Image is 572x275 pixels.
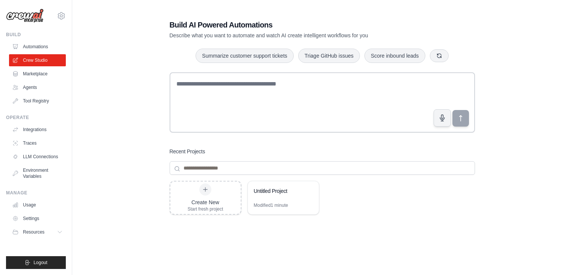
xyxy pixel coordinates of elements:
[33,260,47,266] span: Logout
[196,49,293,63] button: Summarize customer support tickets
[9,81,66,93] a: Agents
[170,148,205,155] h3: Recent Projects
[188,199,223,206] div: Create New
[170,20,422,30] h1: Build AI Powered Automations
[9,226,66,238] button: Resources
[9,164,66,182] a: Environment Variables
[170,32,422,39] p: Describe what you want to automate and watch AI create intelligent workflows for you
[9,151,66,163] a: LLM Connections
[9,137,66,149] a: Traces
[23,229,44,235] span: Resources
[6,115,66,121] div: Operate
[298,49,360,63] button: Triage GitHub issues
[254,187,305,195] div: Untitled Project
[430,49,449,62] button: Get new suggestions
[6,9,44,23] img: Logo
[254,202,288,208] div: Modified 1 minute
[9,199,66,211] a: Usage
[9,212,66,225] a: Settings
[6,190,66,196] div: Manage
[9,95,66,107] a: Tool Registry
[364,49,425,63] button: Score inbound leads
[434,109,451,127] button: Click to speak your automation idea
[9,41,66,53] a: Automations
[188,206,223,212] div: Start fresh project
[6,32,66,38] div: Build
[9,54,66,66] a: Crew Studio
[6,256,66,269] button: Logout
[9,68,66,80] a: Marketplace
[9,124,66,136] a: Integrations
